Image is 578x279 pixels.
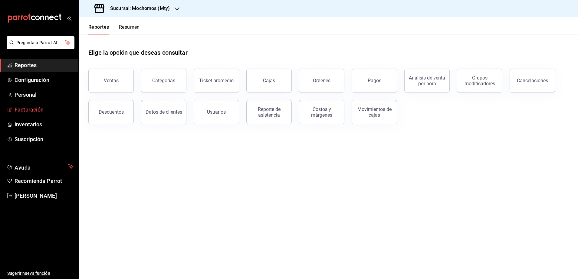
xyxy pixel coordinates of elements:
button: Reportes [88,24,109,34]
span: [PERSON_NAME] [15,192,74,200]
button: Ventas [88,69,134,93]
button: Movimientos de cajas [352,100,397,124]
span: Recomienda Parrot [15,177,74,185]
h1: Elige la opción que deseas consultar [88,48,188,57]
div: Categorías [152,78,175,83]
div: Descuentos [99,109,124,115]
div: Ticket promedio [199,78,234,83]
span: Personal [15,91,74,99]
button: Grupos modificadores [457,69,502,93]
span: Pregunta a Parrot AI [16,40,65,46]
span: Reportes [15,61,74,69]
div: Cancelaciones [517,78,548,83]
div: Análisis de venta por hora [408,75,446,86]
button: Cajas [246,69,292,93]
button: Reporte de asistencia [246,100,292,124]
div: Pagos [368,78,381,83]
a: Pregunta a Parrot AI [4,44,74,50]
button: Pagos [352,69,397,93]
div: Datos de clientes [146,109,182,115]
span: Configuración [15,76,74,84]
div: Grupos modificadores [461,75,498,86]
button: Cancelaciones [510,69,555,93]
button: open_drawer_menu [67,16,71,21]
button: Costos y márgenes [299,100,344,124]
div: navigation tabs [88,24,140,34]
button: Ticket promedio [194,69,239,93]
button: Pregunta a Parrot AI [7,36,74,49]
button: Análisis de venta por hora [404,69,450,93]
div: Ventas [104,78,119,83]
div: Usuarios [207,109,226,115]
div: Reporte de asistencia [250,106,288,118]
button: Categorías [141,69,186,93]
span: Suscripción [15,135,74,143]
span: Facturación [15,105,74,114]
div: Movimientos de cajas [356,106,393,118]
button: Resumen [119,24,140,34]
div: Costos y márgenes [303,106,340,118]
button: Usuarios [194,100,239,124]
button: Datos de clientes [141,100,186,124]
span: Ayuda [15,163,66,170]
button: Órdenes [299,69,344,93]
div: Cajas [263,78,275,83]
h3: Sucursal: Mochomos (Mty) [105,5,170,12]
span: Inventarios [15,120,74,128]
span: Sugerir nueva función [7,270,74,277]
div: Órdenes [313,78,330,83]
button: Descuentos [88,100,134,124]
